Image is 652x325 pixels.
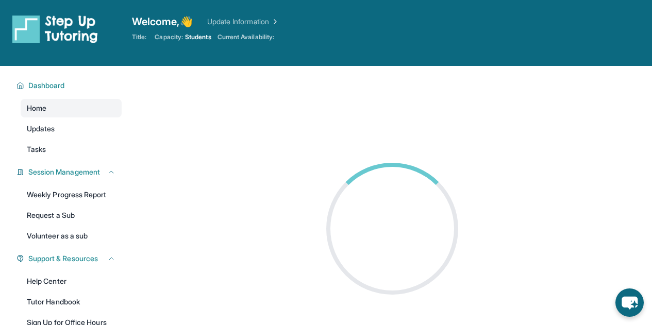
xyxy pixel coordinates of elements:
[27,103,46,113] span: Home
[21,272,122,290] a: Help Center
[28,253,98,264] span: Support & Resources
[28,80,65,91] span: Dashboard
[207,16,279,27] a: Update Information
[218,33,274,41] span: Current Availability:
[132,14,193,29] span: Welcome, 👋
[27,144,46,155] span: Tasks
[269,16,279,27] img: Chevron Right
[12,14,98,43] img: logo
[132,33,146,41] span: Title:
[21,227,122,245] a: Volunteer as a sub
[28,167,100,177] span: Session Management
[27,124,55,134] span: Updates
[21,206,122,225] a: Request a Sub
[21,119,122,138] a: Updates
[21,185,122,204] a: Weekly Progress Report
[155,33,183,41] span: Capacity:
[24,167,115,177] button: Session Management
[21,99,122,117] a: Home
[615,288,644,317] button: chat-button
[24,253,115,264] button: Support & Resources
[21,140,122,159] a: Tasks
[185,33,211,41] span: Students
[21,293,122,311] a: Tutor Handbook
[24,80,115,91] button: Dashboard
